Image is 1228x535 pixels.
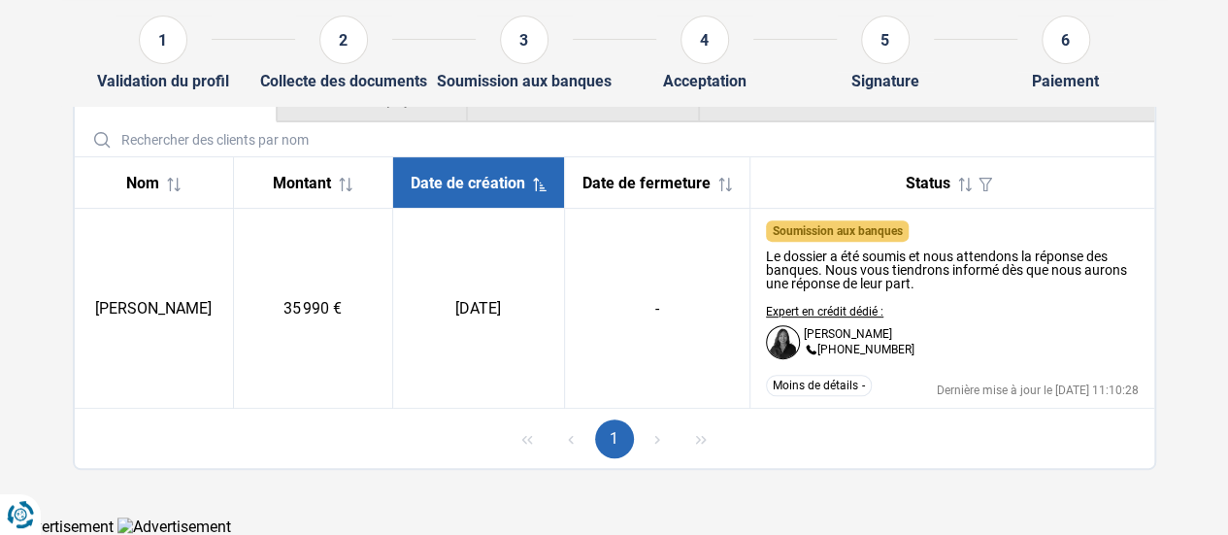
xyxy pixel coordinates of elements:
td: [DATE] [392,209,564,409]
span: Montant [273,174,331,192]
span: Soumission aux banques [772,224,902,238]
span: Date de fermeture [582,174,711,192]
td: 35 990 € [233,209,392,409]
div: 2 [319,16,368,64]
div: Dernière mise à jour le [DATE] 11:10:28 [937,385,1139,396]
img: +3228860076 [804,344,817,357]
span: Date de création [411,174,525,192]
div: 1 [139,16,187,64]
p: [PHONE_NUMBER] [804,344,914,357]
div: Signature [851,72,919,90]
div: Le dossier a été soumis et nous attendons la réponse des banques. Nous vous tiendrons informé dès... [766,250,1139,290]
button: Page 1 [595,419,634,458]
button: First Page [508,419,547,458]
div: Soumission aux banques [437,72,612,90]
p: [PERSON_NAME] [804,328,892,340]
div: Paiement [1032,72,1099,90]
td: [PERSON_NAME] [75,209,234,409]
button: Previous Page [551,419,590,458]
div: Collecte des documents [260,72,427,90]
span: Status [906,174,950,192]
p: Expert en crédit dédié : [766,306,914,318]
div: Validation du profil [97,72,229,90]
div: 4 [680,16,729,64]
button: Next Page [638,419,677,458]
div: 5 [861,16,910,64]
input: Rechercher des clients par nom [83,122,1146,156]
div: 6 [1042,16,1090,64]
span: Nom [126,174,159,192]
button: Last Page [681,419,720,458]
img: Dayana Santamaria [766,325,800,359]
div: 3 [500,16,548,64]
button: Moins de détails [766,375,872,396]
div: Acceptation [663,72,747,90]
td: - [564,209,749,409]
